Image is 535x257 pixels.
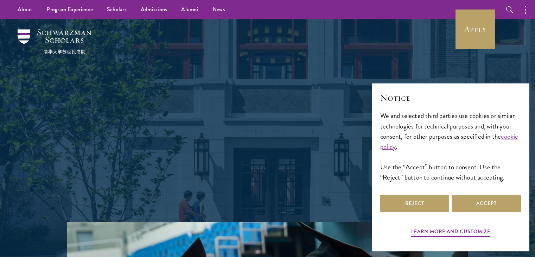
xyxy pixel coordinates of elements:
[380,111,521,182] div: We and selected third parties use cookies or similar technologies for technical purposes and, wit...
[456,10,495,49] a: Apply
[380,195,449,212] button: Reject
[452,195,521,212] button: Accept
[411,227,490,238] button: Learn more and customize
[380,92,521,104] h2: Notice
[380,131,518,152] a: cookie policy
[18,29,91,54] img: Schwarzman Scholars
